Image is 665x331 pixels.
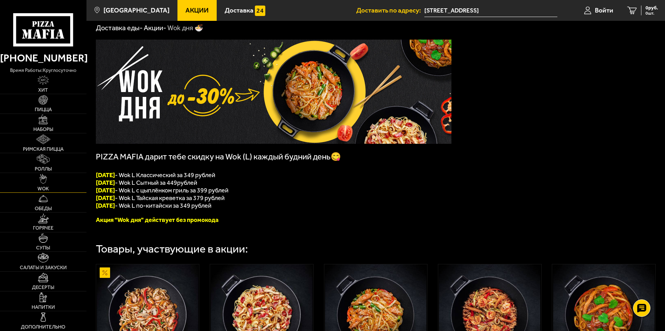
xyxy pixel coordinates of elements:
[96,152,341,162] span: PIZZA MAFIA дарит тебе скидку на Wok (L) каждый будний день😋
[96,187,115,194] font: [DATE]
[225,7,253,14] span: Доставка
[38,88,48,93] span: Хит
[35,107,52,112] span: Пицца
[185,7,209,14] span: Акции
[595,7,613,14] span: Войти
[32,305,55,310] span: Напитки
[35,167,52,172] span: Роллы
[96,202,211,209] span: - Wok L по-китайски за 349 рублей
[424,4,557,17] span: Рижский проспект, 24-26
[21,325,65,330] span: Дополнительно
[424,4,557,17] input: Ваш адрес доставки
[23,147,64,152] span: Римская пицца
[96,179,177,187] span: - Wok L Сытный за 449
[96,187,228,194] span: - Wok L с цыплёнком гриль за 399 рублей
[100,267,110,278] img: Акционный
[20,265,67,270] span: Салаты и закуски
[35,206,52,211] span: Обеды
[96,243,248,255] div: Товары, участвующие в акции:
[646,6,658,10] span: 0 руб.
[96,194,225,202] span: - Wok L Тайская креветка за 379 рублей
[33,127,53,132] span: Наборы
[32,285,54,290] span: Десерты
[38,187,49,191] span: WOK
[103,7,169,14] span: [GEOGRAPHIC_DATA]
[356,7,424,14] span: Доставить по адресу:
[96,171,115,179] font: [DATE]
[96,40,451,144] img: 1024x1024
[36,246,50,250] span: Супы
[96,24,143,32] a: Доставка еды-
[96,171,215,179] span: - Wok L Классический за 349 рублей
[96,179,115,187] font: [DATE]
[96,202,115,209] font: [DATE]
[96,194,115,202] font: [DATE]
[646,11,658,15] span: 0 шт.
[255,6,265,16] img: 15daf4d41897b9f0e9f617042186c801.svg
[33,226,53,231] span: Горячее
[96,216,218,224] span: Акция "Wok дня" действует без промокода
[144,24,166,32] a: Акции-
[177,179,197,187] span: рублей
[167,24,203,33] div: Wok дня 🍜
